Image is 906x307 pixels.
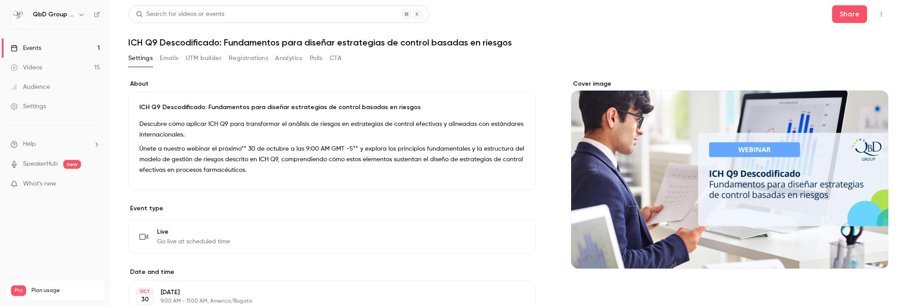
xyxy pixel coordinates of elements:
button: Share [832,5,867,23]
label: About [128,80,536,88]
span: Go live at scheduled time [157,237,230,246]
div: Events [11,44,41,53]
span: Help [23,140,36,149]
p: ICH Q9 Descodificado: Fundamentos para diseñar estrategias de control basadas en riesgos [139,103,525,112]
button: UTM builder [186,51,222,65]
a: SpeakerHub [23,159,58,169]
h6: QbD Group ES [33,10,74,19]
span: Live [157,227,230,236]
button: Analytics [275,51,303,65]
p: 9:00 AM - 11:00 AM, America/Bogota [161,298,489,305]
div: Videos [11,63,42,72]
button: Emails [160,51,178,65]
button: Polls [310,51,322,65]
label: Date and time [128,268,536,277]
div: Search for videos or events [136,10,224,19]
section: Cover image [571,80,888,269]
iframe: Noticeable Trigger [89,180,100,188]
img: QbD Group ES [11,8,25,22]
button: Settings [128,51,153,65]
label: Cover image [571,80,888,88]
div: Settings [11,102,46,111]
div: Audience [11,83,50,91]
span: Plan usage [31,287,100,294]
button: Registrations [229,51,268,65]
h1: ICH Q9 Descodificado: Fundamentos para diseñar estrategias de control basadas en riesgos [128,37,888,48]
div: OCT [137,288,153,295]
span: new [63,160,81,169]
p: Únete a nuestro webinar el próximo** 30 de octubre a las 9:00 AM GMT -5** y explora los principio... [139,144,525,175]
li: help-dropdown-opener [11,140,100,149]
p: [DATE] [161,288,489,297]
button: CTA [330,51,342,65]
p: Descubre cómo aplicar ICH Q9 para transformar el análisis de riesgos en estrategias de control ef... [139,119,525,140]
p: Event type [128,204,536,213]
span: What's new [23,179,56,189]
span: Pro [11,285,26,296]
p: 30 [141,295,149,304]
